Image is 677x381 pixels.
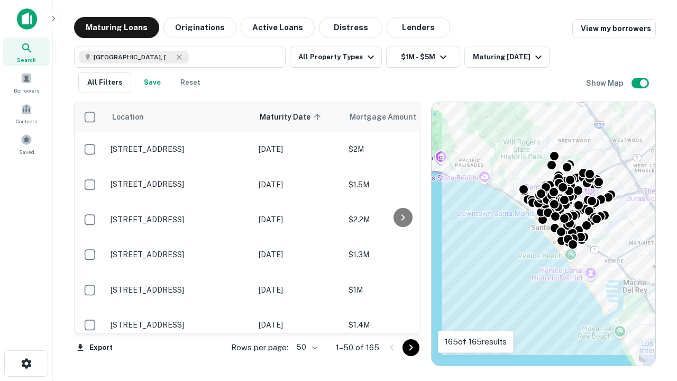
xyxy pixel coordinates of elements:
span: Borrowers [14,86,39,95]
p: [STREET_ADDRESS] [111,285,248,295]
th: Mortgage Amount [343,102,460,132]
p: $1.4M [349,319,454,331]
p: Rows per page: [231,341,288,354]
button: $1M - $5M [386,47,460,68]
button: Distress [319,17,382,38]
button: Go to next page [402,339,419,356]
p: [STREET_ADDRESS] [111,215,248,224]
span: [GEOGRAPHIC_DATA], [GEOGRAPHIC_DATA], [GEOGRAPHIC_DATA] [94,52,173,62]
p: [DATE] [259,214,338,225]
p: [STREET_ADDRESS] [111,320,248,330]
span: Location [112,111,144,123]
span: Saved [19,148,34,156]
p: $1.5M [349,179,454,190]
button: Active Loans [241,17,315,38]
p: [DATE] [259,249,338,260]
a: Saved [3,130,50,158]
span: Maturity Date [260,111,324,123]
p: $2M [349,143,454,155]
button: All Property Types [290,47,382,68]
div: Maturing [DATE] [473,51,545,63]
p: $1M [349,284,454,296]
p: 165 of 165 results [445,335,507,348]
h6: Show Map [586,77,625,89]
p: [DATE] [259,319,338,331]
p: [STREET_ADDRESS] [111,179,248,189]
button: All Filters [78,72,131,93]
th: Location [105,102,253,132]
span: Search [17,56,36,64]
button: Originations [163,17,236,38]
div: 0 0 [432,102,655,366]
button: Lenders [387,17,450,38]
p: [DATE] [259,143,338,155]
p: 1–50 of 165 [336,341,379,354]
button: Export [74,340,115,356]
button: Save your search to get updates of matches that match your search criteria. [135,72,169,93]
span: Contacts [16,117,37,125]
p: [DATE] [259,284,338,296]
a: Contacts [3,99,50,128]
a: View my borrowers [572,19,656,38]
p: [STREET_ADDRESS] [111,144,248,154]
a: Borrowers [3,68,50,97]
button: Reset [173,72,207,93]
p: $1.3M [349,249,454,260]
p: [STREET_ADDRESS] [111,250,248,259]
span: Mortgage Amount [350,111,430,123]
p: $2.2M [349,214,454,225]
button: Maturing [DATE] [464,47,550,68]
a: Search [3,38,50,66]
p: [DATE] [259,179,338,190]
iframe: Chat Widget [624,296,677,347]
img: capitalize-icon.png [17,8,37,30]
div: 50 [292,340,319,355]
th: Maturity Date [253,102,343,132]
button: [GEOGRAPHIC_DATA], [GEOGRAPHIC_DATA], [GEOGRAPHIC_DATA] [74,47,286,68]
button: Maturing Loans [74,17,159,38]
